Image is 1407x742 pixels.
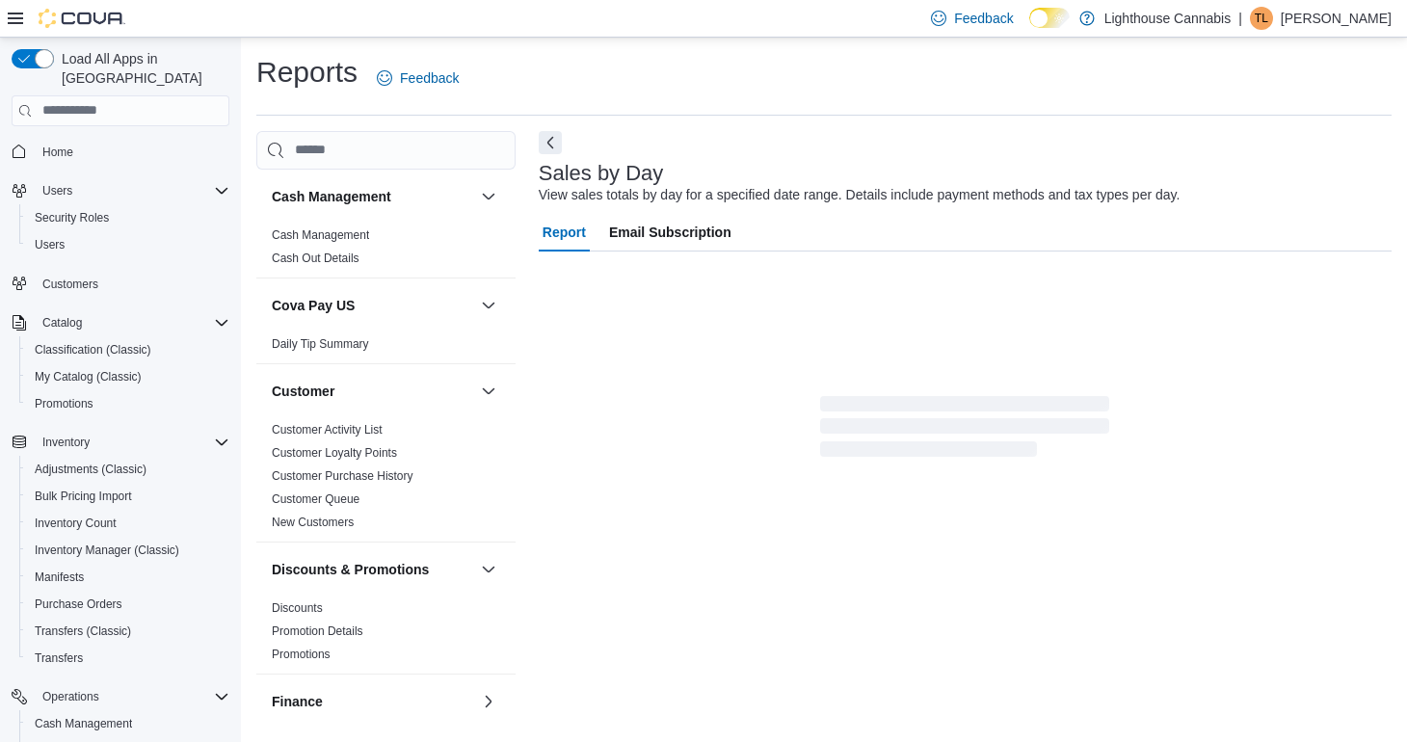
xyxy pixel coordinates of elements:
button: Inventory Manager (Classic) [19,537,237,564]
span: Inventory Count [35,516,117,531]
button: Transfers (Classic) [19,618,237,645]
span: Report [543,213,586,252]
button: Transfers [19,645,237,672]
a: Cash Management [272,228,369,242]
span: Adjustments (Classic) [35,462,146,477]
button: Finance [477,690,500,713]
button: My Catalog (Classic) [19,363,237,390]
span: Security Roles [27,206,229,229]
a: Transfers (Classic) [27,620,139,643]
a: My Catalog (Classic) [27,365,149,388]
a: New Customers [272,516,354,529]
a: Inventory Count [27,512,124,535]
span: Purchase Orders [27,593,229,616]
span: Daily Tip Summary [272,336,369,352]
span: Purchase Orders [35,596,122,612]
a: Customer Queue [272,492,359,506]
button: Customer [477,380,500,403]
span: Discounts [272,600,323,616]
a: Customers [35,273,106,296]
span: Cash Management [272,227,369,243]
span: Loading [820,400,1109,462]
span: Home [42,145,73,160]
p: [PERSON_NAME] [1281,7,1392,30]
img: Cova [39,9,125,28]
button: Users [35,179,80,202]
button: Users [4,177,237,204]
a: Daily Tip Summary [272,337,369,351]
a: Users [27,233,72,256]
button: Catalog [35,311,90,334]
a: Purchase Orders [27,593,130,616]
span: Operations [35,685,229,708]
span: Users [42,183,72,199]
span: New Customers [272,515,354,530]
button: Purchase Orders [19,591,237,618]
span: Inventory [35,431,229,454]
span: Load All Apps in [GEOGRAPHIC_DATA] [54,49,229,88]
span: Inventory Manager (Classic) [27,539,229,562]
input: Dark Mode [1029,8,1070,28]
span: Promotions [272,647,331,662]
span: Catalog [35,311,229,334]
button: Operations [4,683,237,710]
span: Manifests [35,570,84,585]
span: Manifests [27,566,229,589]
button: Cova Pay US [272,296,473,315]
span: Users [35,179,229,202]
span: Security Roles [35,210,109,225]
span: Adjustments (Classic) [27,458,229,481]
button: Manifests [19,564,237,591]
button: Adjustments (Classic) [19,456,237,483]
span: Promotion Details [272,623,363,639]
a: Home [35,141,81,164]
button: Next [539,131,562,154]
h3: Cova Pay US [272,296,355,315]
span: Cash Out Details [272,251,359,266]
a: Promotion Details [272,624,363,638]
div: Cash Management [256,224,516,278]
span: Dark Mode [1029,28,1030,29]
button: Security Roles [19,204,237,231]
span: Transfers (Classic) [27,620,229,643]
button: Operations [35,685,107,708]
button: Catalog [4,309,237,336]
span: Customers [35,272,229,296]
button: Discounts & Promotions [272,560,473,579]
h3: Discounts & Promotions [272,560,429,579]
button: Finance [272,692,473,711]
button: Users [19,231,237,258]
button: Bulk Pricing Import [19,483,237,510]
span: Catalog [42,315,82,331]
span: Transfers (Classic) [35,623,131,639]
span: Promotions [35,396,93,411]
span: Customer Activity List [272,422,383,437]
a: Classification (Classic) [27,338,159,361]
a: Security Roles [27,206,117,229]
button: Inventory Count [19,510,237,537]
span: Users [35,237,65,252]
a: Cash Out Details [272,252,359,265]
span: Cash Management [27,712,229,735]
a: Customer Activity List [272,423,383,437]
span: TL [1255,7,1268,30]
span: Bulk Pricing Import [27,485,229,508]
button: Inventory [35,431,97,454]
button: Cash Management [477,185,500,208]
button: Customer [272,382,473,401]
span: Customer Queue [272,491,359,507]
h1: Reports [256,53,358,92]
p: Lighthouse Cannabis [1104,7,1232,30]
button: Cash Management [272,187,473,206]
span: Customers [42,277,98,292]
span: Inventory Manager (Classic) [35,543,179,558]
a: Promotions [272,648,331,661]
a: Promotions [27,392,101,415]
span: Feedback [954,9,1013,28]
a: Feedback [369,59,466,97]
span: My Catalog (Classic) [35,369,142,384]
span: Email Subscription [609,213,731,252]
span: Customer Loyalty Points [272,445,397,461]
a: Adjustments (Classic) [27,458,154,481]
a: Cash Management [27,712,140,735]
